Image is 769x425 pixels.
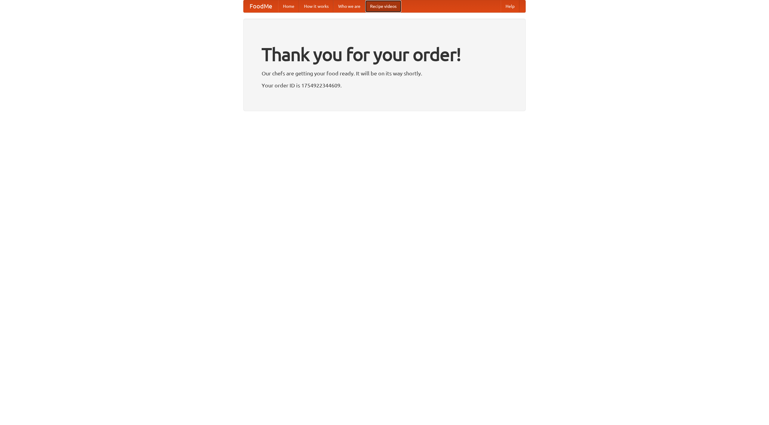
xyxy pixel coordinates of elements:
h1: Thank you for your order! [262,40,507,69]
a: Home [278,0,299,12]
a: Who we are [333,0,365,12]
a: Help [501,0,519,12]
a: Recipe videos [365,0,401,12]
p: Your order ID is 1754922344609. [262,81,507,90]
a: How it works [299,0,333,12]
p: Our chefs are getting your food ready. It will be on its way shortly. [262,69,507,78]
a: FoodMe [244,0,278,12]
